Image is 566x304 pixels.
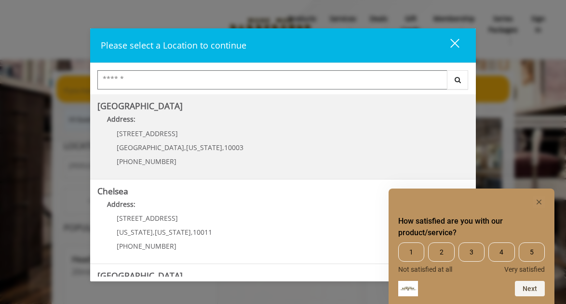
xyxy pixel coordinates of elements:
b: [GEOGRAPHIC_DATA] [97,270,183,281]
span: [STREET_ADDRESS] [117,129,178,138]
span: [GEOGRAPHIC_DATA] [117,143,184,152]
div: close dialog [439,38,458,52]
span: [PHONE_NUMBER] [117,241,176,251]
span: [US_STATE] [117,228,153,237]
h2: How satisfied are you with our product/service? Select an option from 1 to 5, with 1 being Not sa... [398,215,545,239]
span: , [153,228,155,237]
span: [US_STATE] [155,228,191,237]
span: [STREET_ADDRESS] [117,214,178,223]
span: , [222,143,224,152]
b: Address: [107,114,135,124]
span: Very satisfied [504,266,545,273]
span: , [191,228,193,237]
b: Address: [107,200,135,209]
span: 3 [458,242,485,262]
span: 5 [519,242,545,262]
span: Not satisfied at all [398,266,452,273]
span: , [184,143,186,152]
button: Next question [515,281,545,296]
span: Please select a Location to continue [101,39,246,51]
span: 10011 [193,228,212,237]
input: Search Center [97,70,447,89]
div: How satisfied are you with our product/service? Select an option from 1 to 5, with 1 being Not sa... [398,196,545,296]
span: [PHONE_NUMBER] [117,157,176,166]
span: 1 [398,242,424,262]
b: Chelsea [97,185,128,197]
span: 4 [488,242,514,262]
i: Search button [452,76,463,83]
div: How satisfied are you with our product/service? Select an option from 1 to 5, with 1 being Not sa... [398,242,545,273]
span: 10003 [224,143,243,152]
div: Center Select [97,70,469,94]
span: [US_STATE] [186,143,222,152]
span: 2 [428,242,454,262]
button: Hide survey [533,196,545,208]
b: [GEOGRAPHIC_DATA] [97,100,183,112]
button: close dialog [432,36,465,55]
